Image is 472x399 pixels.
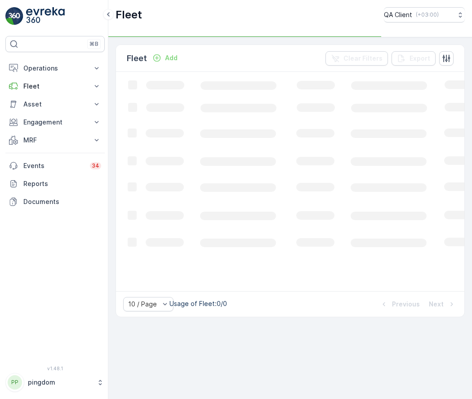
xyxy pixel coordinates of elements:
[392,300,420,309] p: Previous
[5,59,105,77] button: Operations
[116,8,142,22] p: Fleet
[165,53,178,62] p: Add
[5,157,105,175] a: Events34
[343,54,383,63] p: Clear Filters
[392,51,436,66] button: Export
[5,7,23,25] img: logo
[23,118,87,127] p: Engagement
[428,299,457,310] button: Next
[410,54,430,63] p: Export
[127,52,147,65] p: Fleet
[5,77,105,95] button: Fleet
[5,366,105,371] span: v 1.48.1
[23,161,85,170] p: Events
[5,175,105,193] a: Reports
[149,53,181,63] button: Add
[23,82,87,91] p: Fleet
[5,193,105,211] a: Documents
[5,373,105,392] button: PPpingdom
[23,179,101,188] p: Reports
[5,113,105,131] button: Engagement
[89,40,98,48] p: ⌘B
[169,299,227,308] p: Usage of Fleet : 0/0
[23,100,87,109] p: Asset
[429,300,444,309] p: Next
[325,51,388,66] button: Clear Filters
[384,7,465,22] button: QA Client(+03:00)
[23,136,87,145] p: MRF
[23,64,87,73] p: Operations
[378,299,421,310] button: Previous
[28,378,92,387] p: pingdom
[5,95,105,113] button: Asset
[5,131,105,149] button: MRF
[26,7,65,25] img: logo_light-DOdMpM7g.png
[23,197,101,206] p: Documents
[384,10,412,19] p: QA Client
[416,11,439,18] p: ( +03:00 )
[92,162,99,169] p: 34
[8,375,22,390] div: PP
